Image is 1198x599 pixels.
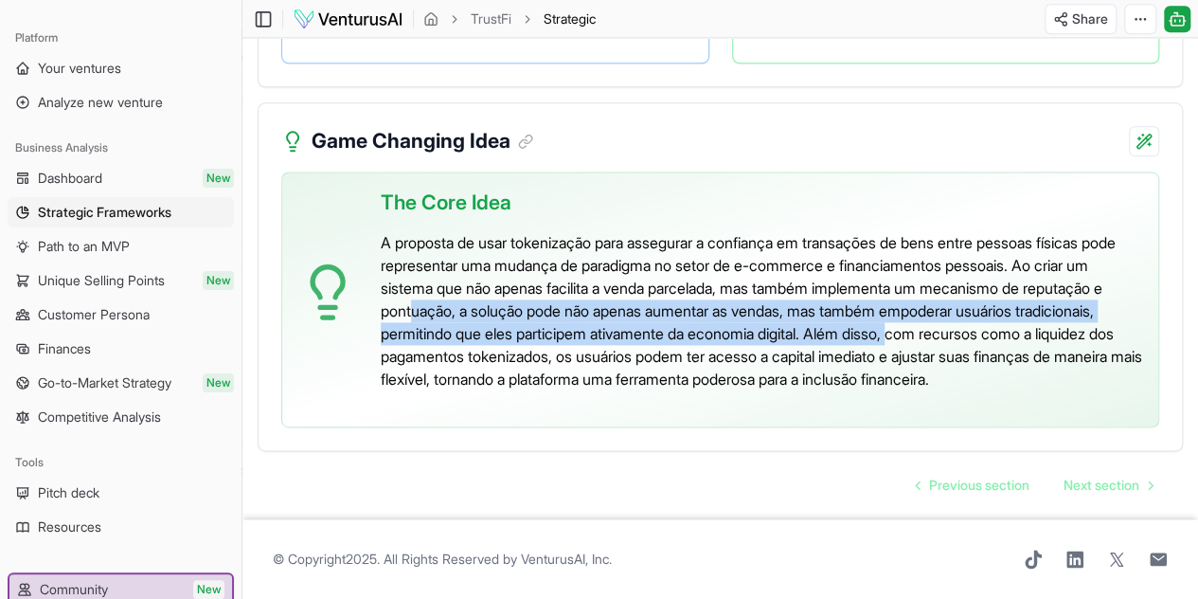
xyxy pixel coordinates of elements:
span: Community [40,580,108,599]
span: New [203,271,234,290]
a: Go-to-Market StrategyNew [8,368,234,398]
span: New [193,580,224,599]
a: Customer Persona [8,299,234,330]
span: Previous section [929,476,1029,495]
span: Competitive Analysis [38,408,161,427]
span: Go-to-Market Strategy [38,373,171,392]
span: Path to an MVP [38,237,130,256]
span: Resources [38,517,101,536]
a: Finances [8,334,234,364]
img: logo [293,8,403,30]
span: New [203,169,234,188]
span: Strategic Frameworks [38,203,171,222]
a: Go to previous page [901,466,1045,504]
p: A proposta de usar tokenização para assegurar a confiança em transações de bens entre pessoas fís... [381,231,1143,390]
span: Finances [38,339,91,358]
a: Unique Selling PointsNew [8,265,234,296]
span: © Copyright 2025 . All Rights Reserved by . [273,550,612,569]
span: The Core Idea [381,188,511,218]
a: Resources [8,512,234,542]
span: Dashboard [38,169,102,188]
span: Unique Selling Points [38,271,165,290]
span: Pitch deck [38,483,99,502]
h3: Game Changing Idea [312,126,533,156]
div: Tools [8,447,234,478]
a: Pitch deck [8,478,234,508]
span: Strategic [544,9,596,28]
span: Customer Persona [38,305,150,324]
a: Path to an MVP [8,231,234,262]
nav: pagination [901,466,1168,504]
span: Analyze new venture [38,93,163,112]
span: Share [1072,9,1108,28]
a: Analyze new venture [8,87,234,118]
div: Business Analysis [8,133,234,163]
button: Share [1045,4,1117,34]
a: Strategic Frameworks [8,197,234,227]
a: Competitive Analysis [8,402,234,432]
div: Platform [8,23,234,53]
span: Your ventures [38,59,121,78]
a: Go to next page [1048,466,1168,504]
span: New [203,373,234,392]
a: TrustFi [471,9,511,28]
a: Your ventures [8,53,234,83]
a: DashboardNew [8,163,234,193]
nav: breadcrumb [423,9,596,28]
a: VenturusAI, Inc [521,551,609,567]
span: Next section [1064,476,1139,495]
